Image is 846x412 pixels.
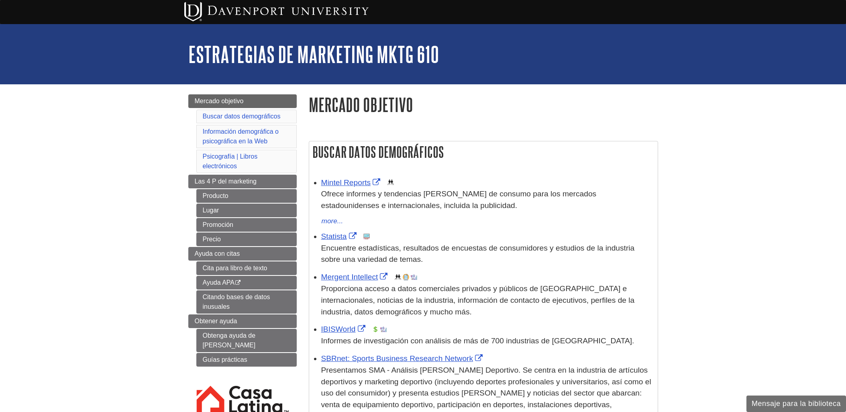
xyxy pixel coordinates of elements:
span: Obtener ayuda [195,318,237,324]
a: Estrategias de marketing MKTG 610 [188,42,439,67]
h1: Mercado objetivo [309,94,658,115]
p: Encuentre estadísticas, resultados de encuestas de consumidores y estudios de la industria sobre ... [321,243,654,266]
img: Company Information [403,274,409,280]
a: Citando bases de datos inusuales [196,290,297,314]
img: Industry Report [411,274,417,280]
a: Las 4 P del marketing [188,175,297,188]
button: Mensaje para la biblioteca [746,396,846,412]
a: Obtenga ayuda de [PERSON_NAME] [196,329,297,352]
img: Financial Report [372,326,379,332]
span: Las 4 P del marketing [195,178,257,185]
a: Información demográfica o psicográfica en la Web [203,128,279,145]
p: Informes de investigación con análisis de más de 700 industrias de [GEOGRAPHIC_DATA]. [321,335,654,347]
a: Producto [196,189,297,203]
img: Demographics [395,274,401,280]
a: Precio [196,233,297,246]
p: Proporciona acceso a datos comerciales privados y públicos de [GEOGRAPHIC_DATA] e internacionales... [321,283,654,318]
span: Mercado objetivo [195,98,244,104]
a: Promoción [196,218,297,232]
a: Lugar [196,204,297,217]
a: Obtener ayuda [188,314,297,328]
a: Mercado objetivo [188,94,297,108]
a: Guías prácticas [196,353,297,367]
img: Demographics [387,179,394,186]
p: Ofrece informes y tendencias [PERSON_NAME] de consumo para los mercados estadounidenses e interna... [321,188,654,212]
a: Ayuda con citas [188,247,297,261]
img: Davenport University [184,2,369,21]
h2: Buscar datos demográficos [309,141,658,163]
img: Statistics [363,233,370,240]
a: Buscar datos demográficos [203,113,281,120]
a: Link opens in new window [321,232,359,241]
a: Link opens in new window [321,325,367,333]
img: Industry Report [380,326,387,332]
a: Ayuda APA [196,276,297,290]
a: Psicografía | Libros electrónicos [203,153,258,169]
i: This link opens in a new window [234,280,241,286]
a: Link opens in new window [321,354,485,363]
span: Ayuda con citas [195,250,240,257]
a: Link opens in new window [321,273,390,281]
a: Link opens in new window [321,178,383,187]
a: Cita para libro de texto [196,261,297,275]
button: more... [321,216,344,227]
